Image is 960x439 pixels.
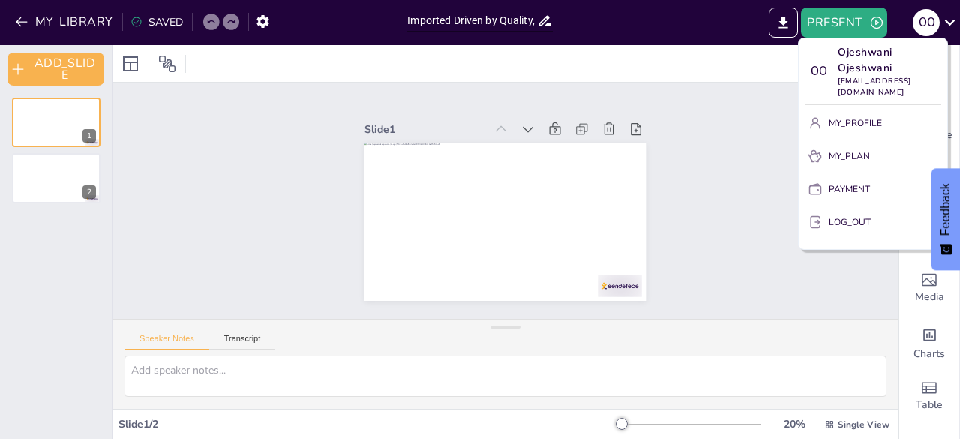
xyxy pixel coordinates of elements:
button: MY_PROFILE [805,111,941,135]
button: Feedback - Show survey [931,168,960,270]
p: Ojeshwani Ojeshwani [838,44,941,76]
p: [EMAIL_ADDRESS][DOMAIN_NAME] [838,76,941,98]
div: O O [805,58,832,85]
p: LOG_OUT [829,215,871,229]
p: PAYMENT [829,182,870,196]
button: PAYMENT [805,177,941,201]
span: Feedback [939,183,952,236]
p: MY_PROFILE [829,116,882,130]
button: MY_PLAN [805,144,941,168]
p: MY_PLAN [829,149,870,163]
button: LOG_OUT [805,210,941,234]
